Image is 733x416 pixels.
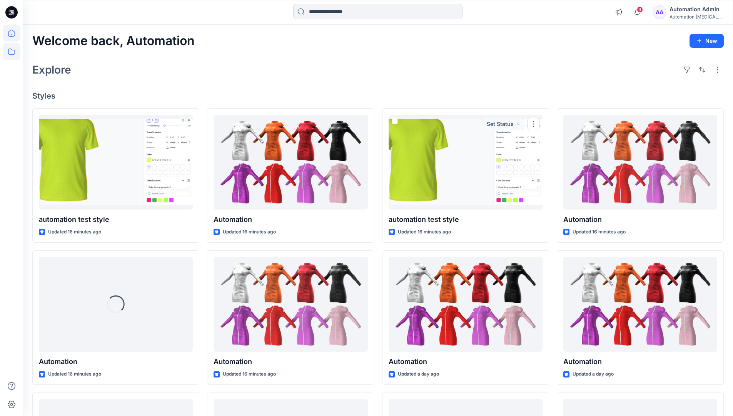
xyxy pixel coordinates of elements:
[39,214,193,225] p: automation test style
[653,5,666,19] div: AA
[214,115,367,210] a: Automation
[670,14,723,20] div: Automation [MEDICAL_DATA]...
[637,7,643,13] span: 9
[690,34,724,48] button: New
[389,115,543,210] a: automation test style
[573,370,614,378] p: Updated a day ago
[39,356,193,367] p: Automation
[48,228,101,236] p: Updated 16 minutes ago
[214,214,367,225] p: Automation
[389,356,543,367] p: Automation
[389,214,543,225] p: automation test style
[223,370,276,378] p: Updated 16 minutes ago
[223,228,276,236] p: Updated 16 minutes ago
[563,115,717,210] a: Automation
[398,370,439,378] p: Updated a day ago
[563,356,717,367] p: Automation
[573,228,626,236] p: Updated 16 minutes ago
[398,228,451,236] p: Updated 16 minutes ago
[32,34,195,48] h2: Welcome back, Automation
[214,356,367,367] p: Automation
[32,64,71,76] h2: Explore
[32,91,724,101] h4: Styles
[563,214,717,225] p: Automation
[48,370,101,378] p: Updated 16 minutes ago
[389,257,543,352] a: Automation
[670,5,723,14] div: Automation Admin
[214,257,367,352] a: Automation
[563,257,717,352] a: Automation
[39,115,193,210] a: automation test style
